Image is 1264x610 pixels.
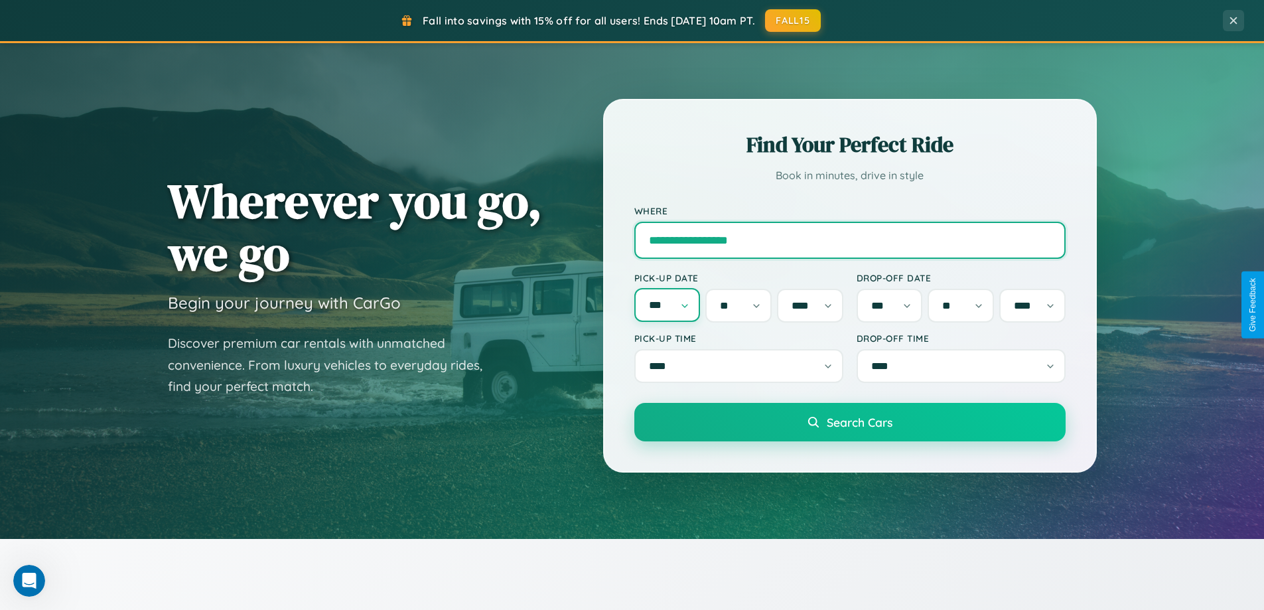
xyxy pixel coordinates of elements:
[634,272,843,283] label: Pick-up Date
[634,333,843,344] label: Pick-up Time
[857,333,1066,344] label: Drop-off Time
[857,272,1066,283] label: Drop-off Date
[765,9,821,32] button: FALL15
[168,333,500,398] p: Discover premium car rentals with unmatched convenience. From luxury vehicles to everyday rides, ...
[168,293,401,313] h3: Begin your journey with CarGo
[634,205,1066,216] label: Where
[634,403,1066,441] button: Search Cars
[168,175,542,279] h1: Wherever you go, we go
[13,565,45,597] iframe: Intercom live chat
[634,130,1066,159] h2: Find Your Perfect Ride
[634,166,1066,185] p: Book in minutes, drive in style
[423,14,755,27] span: Fall into savings with 15% off for all users! Ends [DATE] 10am PT.
[1248,278,1257,332] div: Give Feedback
[827,415,892,429] span: Search Cars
